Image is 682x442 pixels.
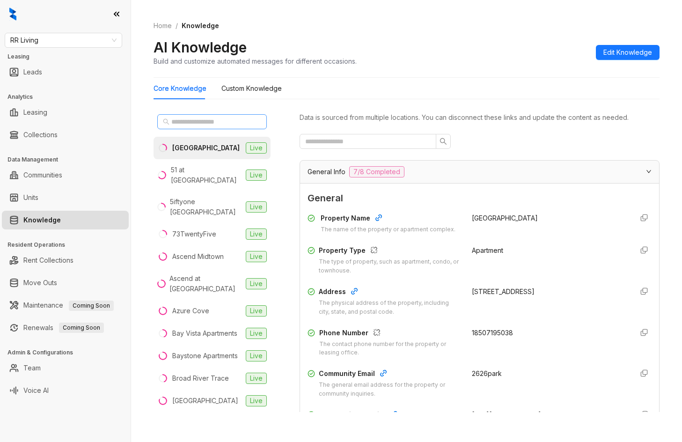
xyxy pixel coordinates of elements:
a: Leasing [23,103,47,122]
li: Team [2,359,129,377]
div: Custom Knowledge [221,83,282,94]
div: Phone Number [319,328,461,340]
div: Ascend Midtown [172,251,224,262]
span: Live [246,142,267,154]
div: Core Knowledge [154,83,206,94]
span: Apartment [472,246,503,254]
span: Live [246,305,267,317]
div: Community Email [319,368,461,381]
div: Azure Cove [172,306,209,316]
li: / [176,21,178,31]
a: Collections [23,125,58,144]
li: Maintenance [2,296,129,315]
span: General [308,191,652,206]
span: 18507195038 [472,329,513,337]
span: Live [246,228,267,240]
div: Address [319,287,461,299]
a: Leads [23,63,42,81]
span: Live [246,251,267,262]
li: Leads [2,63,129,81]
div: Broad River Trace [172,373,229,383]
div: The contact phone number for the property or leasing office. [319,340,461,358]
span: Live [246,278,267,289]
li: Knowledge [2,211,129,229]
span: search [440,138,447,145]
h2: AI Knowledge [154,38,247,56]
div: 5iftyone [GEOGRAPHIC_DATA] [170,197,242,217]
span: [URL][DOMAIN_NAME] [472,411,541,419]
span: Live [246,201,267,213]
span: 7/8 Completed [349,166,404,177]
div: Bay Vista Apartments [172,328,237,339]
a: Knowledge [23,211,61,229]
span: Knowledge [182,22,219,29]
span: Coming Soon [69,301,114,311]
a: Rent Collections [23,251,73,270]
a: Voice AI [23,381,49,400]
li: Communities [2,166,129,184]
span: Live [246,373,267,384]
div: The physical address of the property, including city, state, and postal code. [319,299,461,317]
div: Ascend at [GEOGRAPHIC_DATA] [169,273,242,294]
li: Rent Collections [2,251,129,270]
span: [GEOGRAPHIC_DATA] [472,214,538,222]
li: Leasing [2,103,129,122]
a: Communities [23,166,62,184]
span: RR Living [10,33,117,47]
div: Community Website [320,410,461,422]
div: Property Type [319,245,461,258]
span: Live [246,328,267,339]
button: Edit Knowledge [596,45,660,60]
div: 73TwentyFive [172,229,216,239]
div: [STREET_ADDRESS] [472,287,625,297]
div: Data is sourced from multiple locations. You can disconnect these links and update the content as... [300,112,660,123]
div: [GEOGRAPHIC_DATA] [172,396,238,406]
div: The name of the property or apartment complex. [321,225,455,234]
h3: Analytics [7,93,131,101]
span: Live [246,169,267,181]
div: The type of property, such as apartment, condo, or townhouse. [319,258,461,275]
a: Move Outs [23,273,57,292]
span: 2626park [472,369,502,377]
h3: Leasing [7,52,131,61]
li: Collections [2,125,129,144]
li: Voice AI [2,381,129,400]
span: Live [246,395,267,406]
span: Live [246,350,267,361]
a: RenewalsComing Soon [23,318,104,337]
div: [GEOGRAPHIC_DATA] [172,143,240,153]
span: search [163,118,169,125]
a: Home [152,21,174,31]
li: Move Outs [2,273,129,292]
span: Coming Soon [59,323,104,333]
div: Build and customize automated messages for different occasions. [154,56,357,66]
div: General Info7/8 Completed [300,161,659,183]
a: Team [23,359,41,377]
h3: Data Management [7,155,131,164]
li: Units [2,188,129,207]
div: Baystone Apartments [172,351,238,361]
span: General Info [308,167,345,177]
span: Edit Knowledge [603,47,652,58]
span: expanded [646,169,652,174]
a: Units [23,188,38,207]
h3: Admin & Configurations [7,348,131,357]
img: logo [9,7,16,21]
div: The general email address for the property or community inquiries. [319,381,461,398]
li: Renewals [2,318,129,337]
h3: Resident Operations [7,241,131,249]
div: 51 at [GEOGRAPHIC_DATA] [171,165,242,185]
div: Property Name [321,213,455,225]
